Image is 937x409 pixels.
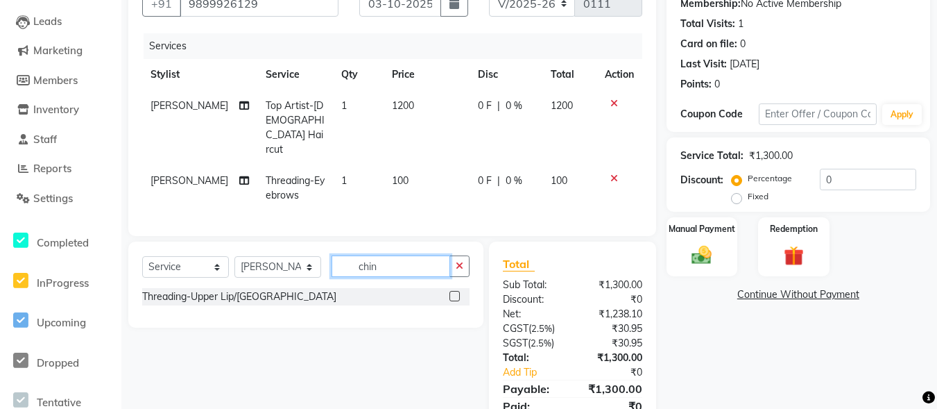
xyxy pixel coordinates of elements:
div: ₹1,300.00 [572,381,652,397]
span: 1200 [551,99,573,112]
span: Leads [33,15,62,28]
span: InProgress [37,276,89,290]
span: 1 [341,99,347,112]
span: Inventory [33,103,79,116]
div: ₹0 [586,365,653,380]
a: Staff [3,132,118,148]
label: Fixed [748,190,768,203]
div: ( ) [492,336,572,351]
span: 0 F [478,99,492,113]
span: | [497,174,500,188]
span: Dropped [37,356,79,369]
span: [PERSON_NAME] [151,174,228,187]
div: Payable: [492,381,572,397]
button: Apply [882,104,922,125]
div: 1 [738,17,743,31]
span: Settings [33,192,73,205]
span: Reports [33,162,71,175]
a: Members [3,73,118,89]
span: Total [503,257,535,272]
div: Sub Total: [492,278,572,292]
div: Last Visit: [680,57,727,72]
span: 2.5% [531,323,552,334]
a: Leads [3,14,118,30]
span: 2.5% [531,337,551,349]
div: 0 [714,77,720,92]
th: Price [384,59,470,90]
a: Inventory [3,102,118,118]
div: Discount: [680,173,723,187]
span: Top Artist-[DEMOGRAPHIC_DATA] Haircut [266,99,325,156]
div: 0 [740,37,746,51]
img: _cash.svg [685,244,718,267]
label: Redemption [770,223,818,235]
div: ₹1,300.00 [572,278,652,292]
div: ( ) [492,322,572,336]
span: Upcoming [37,316,86,329]
a: Settings [3,191,118,207]
th: Stylist [142,59,257,90]
input: Search or Scan [332,256,450,277]
span: Members [33,74,78,87]
a: Add Tip [492,365,585,380]
th: Total [542,59,596,90]
th: Qty [333,59,384,90]
span: SGST [503,337,528,349]
div: ₹0 [572,292,652,307]
div: ₹30.95 [572,322,652,336]
label: Manual Payment [669,223,735,235]
th: Service [257,59,333,90]
span: 1200 [392,99,414,112]
span: Tentative [37,396,81,409]
span: 100 [392,174,409,187]
span: 0 % [506,99,522,113]
div: Points: [680,77,712,92]
span: [PERSON_NAME] [151,99,228,112]
a: Reports [3,161,118,177]
span: | [497,99,500,113]
div: Total: [492,351,572,365]
div: Net: [492,307,572,322]
span: Marketing [33,44,83,57]
span: 0 F [478,174,492,188]
span: Threading-Eyebrows [266,174,325,201]
div: ₹1,300.00 [572,351,652,365]
a: Marketing [3,43,118,59]
span: 1 [341,174,347,187]
div: ₹1,238.10 [572,307,652,322]
input: Enter Offer / Coupon Code [759,103,877,125]
a: Continue Without Payment [669,287,927,302]
span: Completed [37,236,89,249]
div: Services [144,33,653,59]
div: Total Visits: [680,17,735,31]
th: Action [596,59,642,90]
div: Discount: [492,292,572,307]
span: Staff [33,133,57,146]
label: Percentage [748,172,792,185]
span: 100 [551,174,567,187]
img: _gift.svg [777,244,810,269]
div: [DATE] [730,57,759,72]
div: Service Total: [680,149,743,163]
div: ₹30.95 [572,336,652,351]
div: ₹1,300.00 [749,149,793,163]
div: Threading-Upper Lip/[GEOGRAPHIC_DATA] [142,290,336,304]
th: Disc [470,59,542,90]
span: 0 % [506,174,522,188]
div: Card on file: [680,37,737,51]
span: CGST [503,322,528,335]
div: Coupon Code [680,107,759,122]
